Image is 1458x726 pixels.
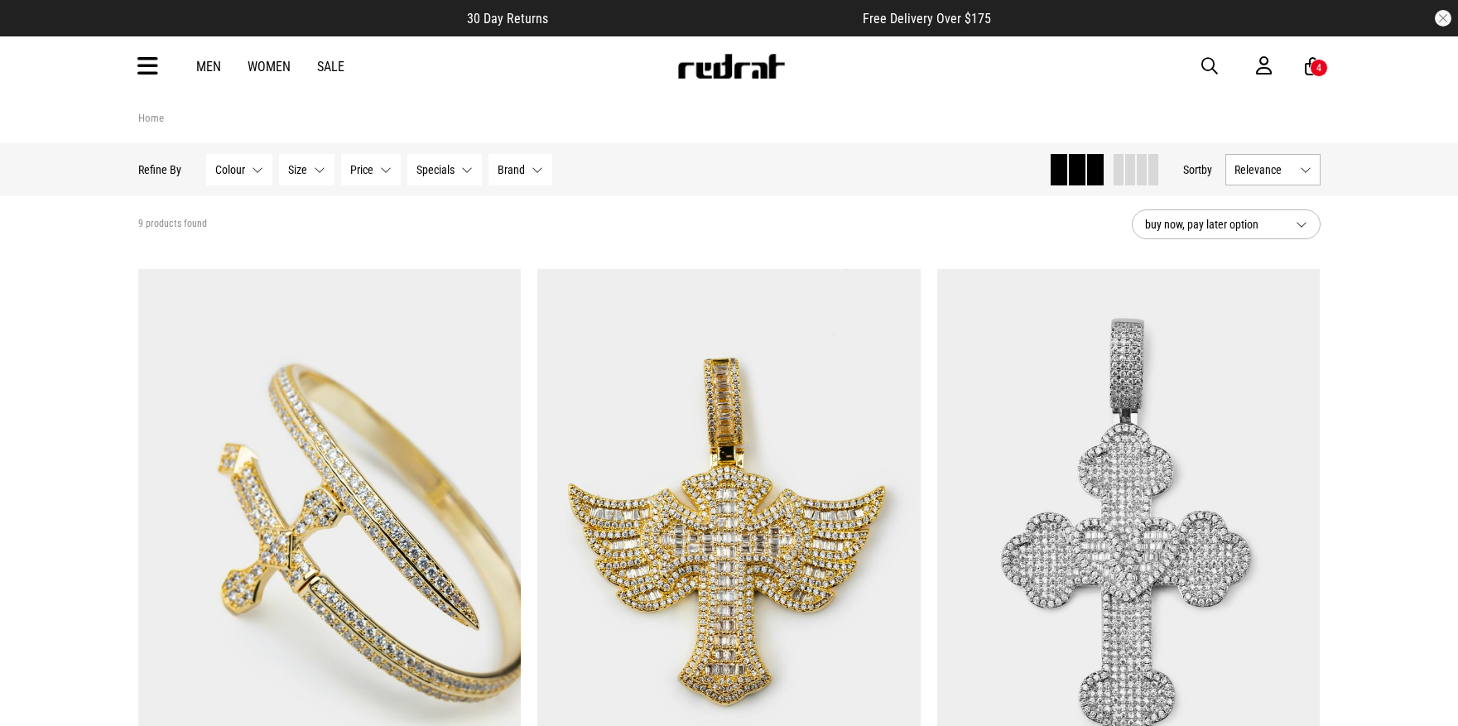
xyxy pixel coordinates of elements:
[138,112,164,124] a: Home
[1225,154,1321,185] button: Relevance
[138,163,181,176] p: Refine By
[676,54,786,79] img: Redrat logo
[317,59,344,75] a: Sale
[1316,62,1321,74] div: 4
[279,154,334,185] button: Size
[407,154,482,185] button: Specials
[215,163,245,176] span: Colour
[350,163,373,176] span: Price
[498,163,525,176] span: Brand
[206,154,272,185] button: Colour
[196,59,221,75] a: Men
[248,59,291,75] a: Women
[288,163,307,176] span: Size
[341,154,401,185] button: Price
[416,163,455,176] span: Specials
[1183,160,1212,180] button: Sortby
[1145,214,1282,234] span: buy now, pay later option
[488,154,552,185] button: Brand
[1305,58,1321,75] a: 4
[467,11,548,26] span: 30 Day Returns
[138,218,207,231] span: 9 products found
[1201,163,1212,176] span: by
[1234,163,1293,176] span: Relevance
[581,10,830,26] iframe: Customer reviews powered by Trustpilot
[863,11,991,26] span: Free Delivery Over $175
[1132,209,1321,239] button: buy now, pay later option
